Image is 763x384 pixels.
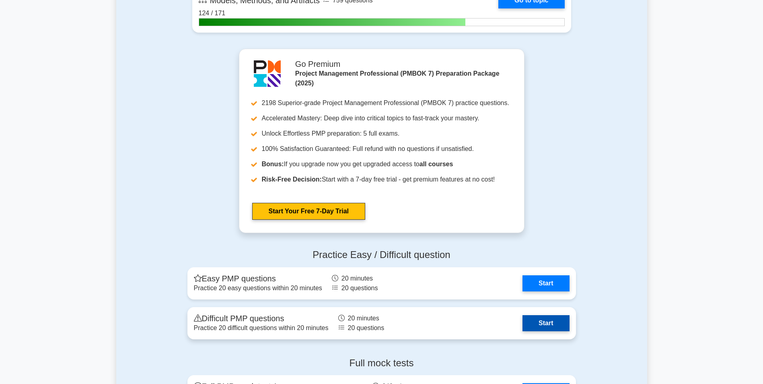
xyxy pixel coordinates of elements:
h4: Full mock tests [187,357,576,369]
a: Start Your Free 7-Day Trial [252,203,365,220]
a: Start [522,315,569,331]
h4: Practice Easy / Difficult question [187,249,576,261]
a: Start [522,275,569,291]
